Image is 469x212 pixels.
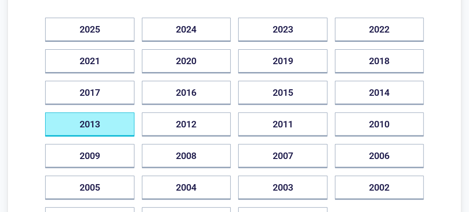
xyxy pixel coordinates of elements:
button: 2010 [335,113,424,137]
button: 2011 [238,113,328,137]
button: 2019 [238,49,328,73]
button: 2005 [45,176,134,200]
button: 2024 [142,18,231,42]
button: 2022 [335,18,424,42]
button: 2018 [335,49,424,73]
button: 2009 [45,144,134,168]
button: 2007 [238,144,328,168]
button: 2002 [335,176,424,200]
button: 2016 [142,81,231,105]
button: 2021 [45,49,134,73]
button: 2004 [142,176,231,200]
button: 2020 [142,49,231,73]
button: 2013 [45,113,134,137]
button: 2017 [45,81,134,105]
button: 2012 [142,113,231,137]
button: 2003 [238,176,328,200]
button: 2008 [142,144,231,168]
button: 2015 [238,81,328,105]
button: 2025 [45,18,134,42]
button: 2006 [335,144,424,168]
button: 2014 [335,81,424,105]
button: 2023 [238,18,328,42]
